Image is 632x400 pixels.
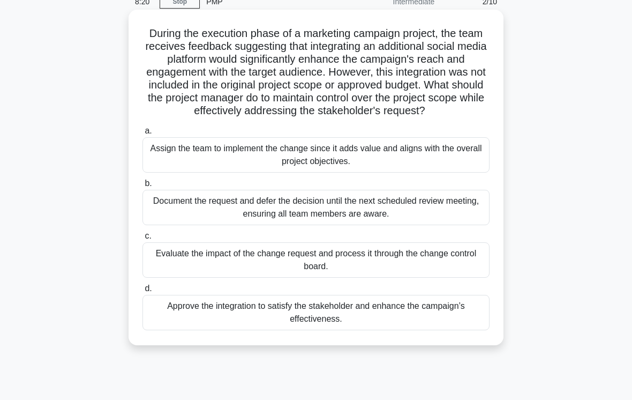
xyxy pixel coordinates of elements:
span: c. [145,231,151,240]
div: Assign the team to implement the change since it adds value and aligns with the overall project o... [142,137,490,173]
span: a. [145,126,152,135]
div: Evaluate the impact of the change request and process it through the change control board. [142,242,490,278]
div: Approve the integration to satisfy the stakeholder and enhance the campaign’s effectiveness. [142,295,490,330]
span: d. [145,284,152,293]
h5: During the execution phase of a marketing campaign project, the team receives feedback suggesting... [141,27,491,118]
div: Document the request and defer the decision until the next scheduled review meeting, ensuring all... [142,190,490,225]
span: b. [145,179,152,188]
